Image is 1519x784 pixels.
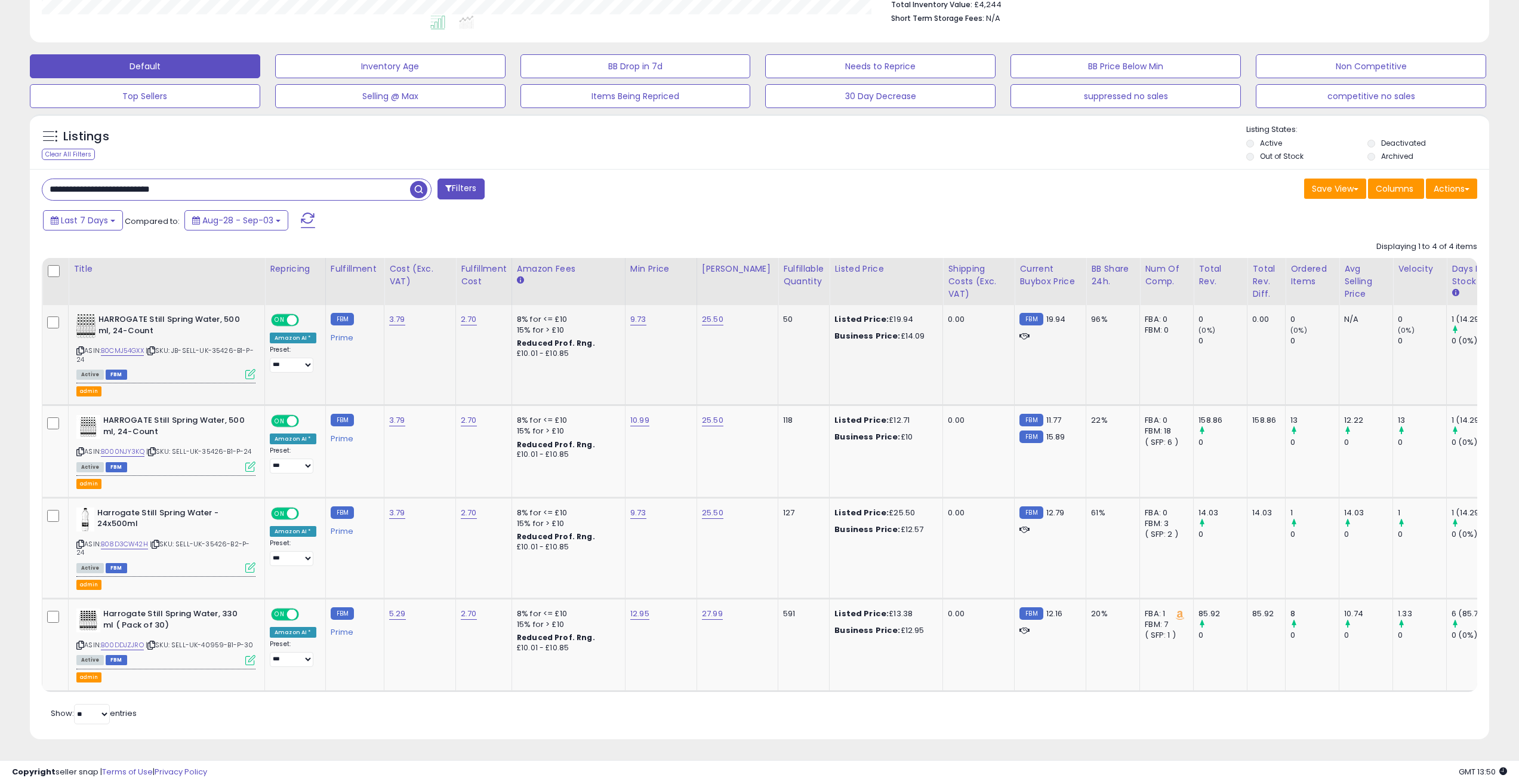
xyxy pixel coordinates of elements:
[1198,529,1247,540] div: 0
[630,313,646,325] a: 9.73
[1260,151,1304,161] label: Out of Stock
[1290,630,1339,641] div: 0
[517,632,595,642] b: Reduced Prof. Rng.
[51,708,137,719] span: Show: entries
[1091,415,1130,426] div: 22%
[520,84,751,108] button: Items Being Repriced
[1398,630,1446,641] div: 0
[1290,437,1339,448] div: 0
[1344,529,1392,540] div: 0
[834,608,933,619] div: £13.38
[630,507,646,519] a: 9.73
[1398,415,1446,426] div: 13
[986,13,1000,24] span: N/A
[1452,529,1500,540] div: 0 (0%)
[1304,179,1366,199] button: Save View
[1452,263,1495,288] div: Days In Stock
[783,608,820,619] div: 591
[517,263,620,275] div: Amazon Fees
[1198,508,1247,518] div: 14.03
[461,608,477,620] a: 2.70
[1452,437,1500,448] div: 0 (0%)
[1344,608,1392,619] div: 10.74
[76,479,101,489] button: admin
[1145,529,1184,540] div: ( SFP: 2 )
[461,414,477,426] a: 2.70
[270,526,316,537] div: Amazon AI *
[783,508,820,518] div: 127
[1145,314,1184,325] div: FBA: 0
[630,263,692,275] div: Min Price
[1019,431,1043,443] small: FBM
[389,313,405,325] a: 3.79
[1290,336,1339,346] div: 0
[76,580,101,590] button: admin
[834,432,933,442] div: £10
[1091,608,1130,619] div: 20%
[1145,508,1184,518] div: FBA: 0
[1290,529,1339,540] div: 0
[517,349,616,359] div: £10.01 - £10.85
[1252,263,1280,300] div: Total Rev. Diff.
[106,462,127,472] span: FBM
[106,655,127,665] span: FBM
[272,610,287,620] span: ON
[76,608,255,664] div: ASIN:
[76,508,94,531] img: 315LASaTM2L._SL40_.jpg
[1198,630,1247,641] div: 0
[1381,138,1426,148] label: Deactivated
[834,508,933,518] div: £25.50
[1252,314,1276,325] div: 0.00
[184,210,288,230] button: Aug-28 - Sep-03
[1290,508,1339,518] div: 1
[517,643,616,653] div: £10.01 - £10.85
[76,415,255,471] div: ASIN:
[834,625,900,636] b: Business Price:
[103,415,248,440] b: HARROGATE Still Spring Water, 500 ml, 24-Count
[1019,506,1043,519] small: FBM
[331,414,354,426] small: FBM
[437,179,484,199] button: Filters
[270,263,321,275] div: Repricing
[1398,263,1441,275] div: Velocity
[1246,124,1489,136] p: Listing States:
[765,84,996,108] button: 30 Day Decrease
[834,524,933,535] div: £12.57
[517,450,616,460] div: £10.01 - £10.85
[125,216,180,227] span: Compared to:
[1290,325,1307,335] small: (0%)
[517,518,616,529] div: 15% for > £10
[270,433,316,444] div: Amazon AI *
[461,263,507,288] div: Fulfillment Cost
[1376,241,1477,253] div: Displaying 1 to 4 of 4 items
[43,210,123,230] button: Last 7 Days
[101,640,144,650] a: B00DDJZJRO
[1198,415,1247,426] div: 158.86
[834,608,889,619] b: Listed Price:
[1091,314,1130,325] div: 96%
[520,54,751,78] button: BB Drop in 7d
[948,508,1005,518] div: 0.00
[76,370,104,380] span: All listings currently available for purchase on Amazon
[834,431,900,442] b: Business Price:
[1344,415,1392,426] div: 12.22
[1198,336,1247,346] div: 0
[1381,151,1413,161] label: Archived
[834,263,938,275] div: Listed Price
[98,314,244,339] b: HARROGATE Still Spring Water, 500 ml, 24-Count
[1344,508,1392,518] div: 14.03
[272,416,287,426] span: ON
[517,338,595,348] b: Reduced Prof. Rng.
[834,330,900,342] b: Business Price:
[106,563,127,573] span: FBM
[834,414,889,426] b: Listed Price:
[297,610,316,620] span: OFF
[1010,54,1241,78] button: BB Price Below Min
[834,331,933,342] div: £14.09
[1198,437,1247,448] div: 0
[331,313,354,325] small: FBM
[948,263,1009,300] div: Shipping Costs (Exc. VAT)
[1145,608,1184,619] div: FBA: 1
[76,508,255,571] div: ASIN:
[517,325,616,336] div: 15% for > £10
